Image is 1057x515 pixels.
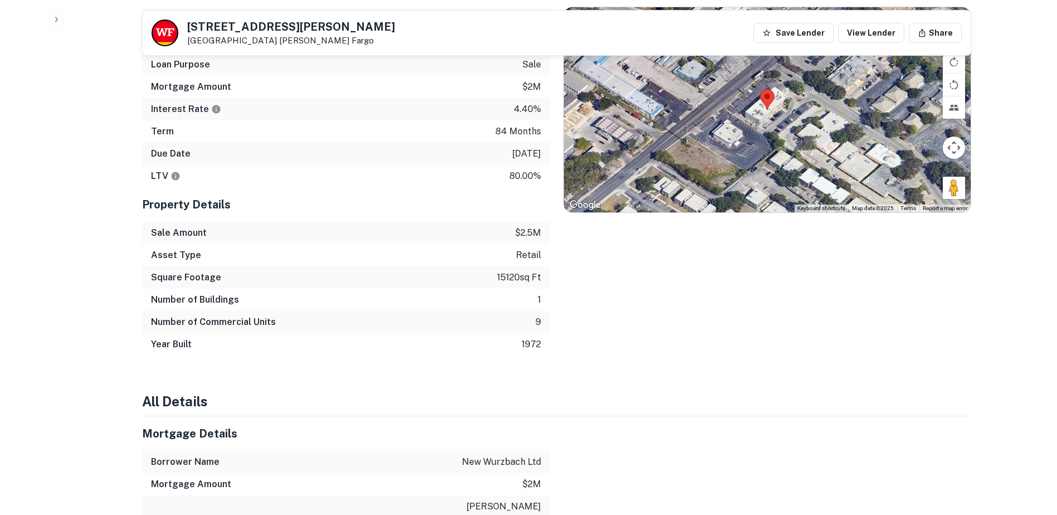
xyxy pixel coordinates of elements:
h6: Loan Purpose [151,58,210,71]
p: 80.00% [509,169,541,183]
p: $2m [522,478,541,491]
button: Rotate map clockwise [943,51,965,73]
p: 15120 sq ft [497,271,541,284]
p: $2m [522,80,541,94]
p: 4.40% [514,103,541,116]
button: Drag Pegman onto the map to open Street View [943,177,965,199]
button: Tilt map [943,96,965,119]
a: [PERSON_NAME] Fargo [279,36,374,45]
button: Save Lender [753,23,834,43]
svg: The interest rates displayed on the website are for informational purposes only and may be report... [211,104,221,114]
p: new wurzbach ltd [462,455,541,469]
iframe: Chat Widget [1001,426,1057,479]
p: [DATE] [512,147,541,161]
h6: Interest Rate [151,103,221,116]
p: retail [516,249,541,262]
h6: Mortgage Amount [151,80,231,94]
h5: Mortgage Details [142,425,550,442]
p: 84 months [495,125,541,138]
h5: Property Details [142,196,550,213]
h6: Number of Buildings [151,293,239,307]
h6: Year Built [151,338,192,351]
p: 1 [538,293,541,307]
span: Map data ©2025 [852,205,894,211]
h5: [STREET_ADDRESS][PERSON_NAME] [187,21,395,32]
h6: LTV [151,169,181,183]
h6: Term [151,125,174,138]
h6: Sale Amount [151,226,207,240]
button: Share [909,23,962,43]
a: Terms (opens in new tab) [900,205,916,211]
button: Map camera controls [943,137,965,159]
h6: Asset Type [151,249,201,262]
h6: Number of Commercial Units [151,315,276,329]
a: Open this area in Google Maps (opens a new window) [567,198,603,212]
button: Keyboard shortcuts [797,205,845,212]
h6: Mortgage Amount [151,478,231,491]
svg: LTVs displayed on the website are for informational purposes only and may be reported incorrectly... [171,171,181,181]
p: 1972 [522,338,541,351]
a: View Lender [838,23,904,43]
h4: All Details [142,391,971,411]
p: [GEOGRAPHIC_DATA] [187,36,395,46]
button: Rotate map counterclockwise [943,74,965,96]
h6: Due Date [151,147,191,161]
h6: Borrower Name [151,455,220,469]
img: Google [567,198,603,212]
p: sale [522,58,541,71]
h6: Square Footage [151,271,221,284]
a: Report a map error [923,205,967,211]
p: $2.5m [515,226,541,240]
p: 9 [535,315,541,329]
